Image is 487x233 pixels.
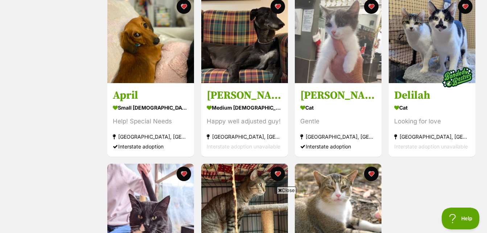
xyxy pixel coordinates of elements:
span: Interstate adoption unavailable [207,143,280,150]
div: Interstate adoption [300,142,376,151]
div: medium [DEMOGRAPHIC_DATA] Dog [207,102,282,113]
iframe: Help Scout Beacon - Open [442,208,480,229]
h3: [PERSON_NAME] [300,89,376,102]
span: Close [277,187,296,194]
button: favourite [271,167,285,181]
span: Interstate adoption unavailable [394,143,468,150]
img: bonded besties [439,59,475,95]
h3: [PERSON_NAME] [207,89,282,102]
button: favourite [364,167,379,181]
a: April small [DEMOGRAPHIC_DATA] Dog Help! Special Needs [GEOGRAPHIC_DATA], [GEOGRAPHIC_DATA] Inter... [107,83,194,157]
div: Gentle [300,116,376,126]
div: Help! Special Needs [113,116,189,126]
a: Delilah Cat Looking for love [GEOGRAPHIC_DATA], [GEOGRAPHIC_DATA] Interstate adoption unavailable... [389,83,475,157]
button: favourite [177,167,191,181]
div: [GEOGRAPHIC_DATA], [GEOGRAPHIC_DATA] [113,132,189,142]
div: Interstate adoption [113,142,189,151]
div: Happy well adjusted guy! [207,116,282,126]
iframe: Advertisement [112,197,376,229]
div: small [DEMOGRAPHIC_DATA] Dog [113,102,189,113]
a: [PERSON_NAME] medium [DEMOGRAPHIC_DATA] Dog Happy well adjusted guy! [GEOGRAPHIC_DATA], [GEOGRAPH... [201,83,288,157]
h3: April [113,89,189,102]
div: Looking for love [394,116,470,126]
div: Cat [394,102,470,113]
img: consumer-privacy-logo.png [1,1,7,7]
div: Cat [300,102,376,113]
div: [GEOGRAPHIC_DATA], [GEOGRAPHIC_DATA] [300,132,376,142]
a: [PERSON_NAME] Cat Gentle [GEOGRAPHIC_DATA], [GEOGRAPHIC_DATA] Interstate adoption favourite [295,83,381,157]
div: [GEOGRAPHIC_DATA], [GEOGRAPHIC_DATA] [394,132,470,142]
h3: Delilah [394,89,470,102]
div: [GEOGRAPHIC_DATA], [GEOGRAPHIC_DATA] [207,132,282,142]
